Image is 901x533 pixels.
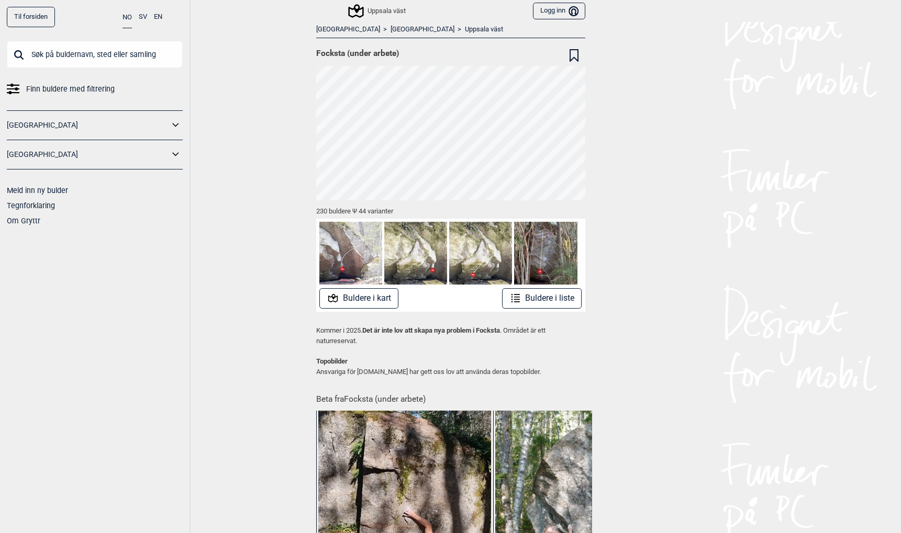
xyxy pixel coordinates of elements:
[362,326,500,334] strong: Det är inte lov att skapa nya problem i Focksta
[7,118,169,133] a: [GEOGRAPHIC_DATA]
[7,41,183,68] input: Søk på buldernavn, sted eller samling
[7,201,55,210] a: Tegnforklaring
[316,25,380,34] a: [GEOGRAPHIC_DATA]
[458,25,461,34] span: >
[465,25,503,34] a: Uppsala väst
[319,288,398,309] button: Buldere i kart
[383,25,387,34] span: >
[350,5,406,17] div: Uppsala väst
[316,48,399,59] span: Focksta (under arbete)
[502,288,582,309] button: Buldere i liste
[391,25,454,34] a: [GEOGRAPHIC_DATA]
[7,82,183,97] a: Finn buldere med filtrering
[449,222,512,285] img: Parakit
[316,387,585,405] h1: Beta fra Focksta (under arbete)
[316,356,585,377] p: Ansvariga för [DOMAIN_NAME] har gett oss lov att använda deras topobilder.
[316,200,585,219] div: 230 buldere Ψ 44 varianter
[316,325,585,346] p: Kommer i 2025. . Området är ett naturreservat.
[7,186,68,195] a: Meld inn ny bulder
[154,7,162,27] button: EN
[384,222,447,285] img: Hets
[123,7,132,28] button: NO
[533,3,585,20] button: Logg inn
[316,357,348,365] strong: Topobilder
[7,217,40,225] a: Om Gryttr
[7,147,169,162] a: [GEOGRAPHIC_DATA]
[7,7,55,27] a: Til forsiden
[139,7,147,27] button: SV
[319,222,382,285] img: Parasit
[26,82,115,97] span: Finn buldere med filtrering
[514,222,577,285] img: Jumpin Jack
